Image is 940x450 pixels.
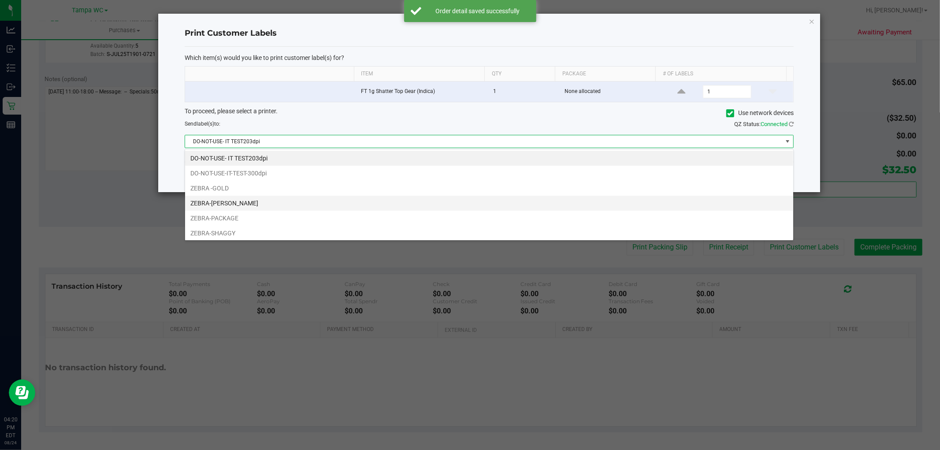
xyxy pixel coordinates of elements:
span: label(s) [197,121,214,127]
span: DO-NOT-USE- IT TEST203dpi [185,135,782,148]
li: DO-NOT-USE-IT-TEST-300dpi [185,166,793,181]
td: None allocated [559,82,661,102]
h4: Print Customer Labels [185,28,794,39]
iframe: Resource center [9,379,35,406]
li: ZEBRA -GOLD [185,181,793,196]
label: Use network devices [726,108,794,118]
span: Send to: [185,121,220,127]
li: ZEBRA-SHAGGY [185,226,793,241]
li: DO-NOT-USE- IT TEST203dpi [185,151,793,166]
td: FT 1g Shatter Top Gear (Indica) [356,82,488,102]
p: Which item(s) would you like to print customer label(s) for? [185,54,794,62]
th: Item [354,67,484,82]
li: ZEBRA-[PERSON_NAME] [185,196,793,211]
div: To proceed, please select a printer. [178,107,800,120]
th: # of labels [655,67,786,82]
span: Connected [761,121,788,127]
div: Order detail saved successfully [426,7,530,15]
th: Package [555,67,655,82]
li: ZEBRA-PACKAGE [185,211,793,226]
th: Qty [484,67,555,82]
span: QZ Status: [734,121,794,127]
td: 1 [488,82,559,102]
